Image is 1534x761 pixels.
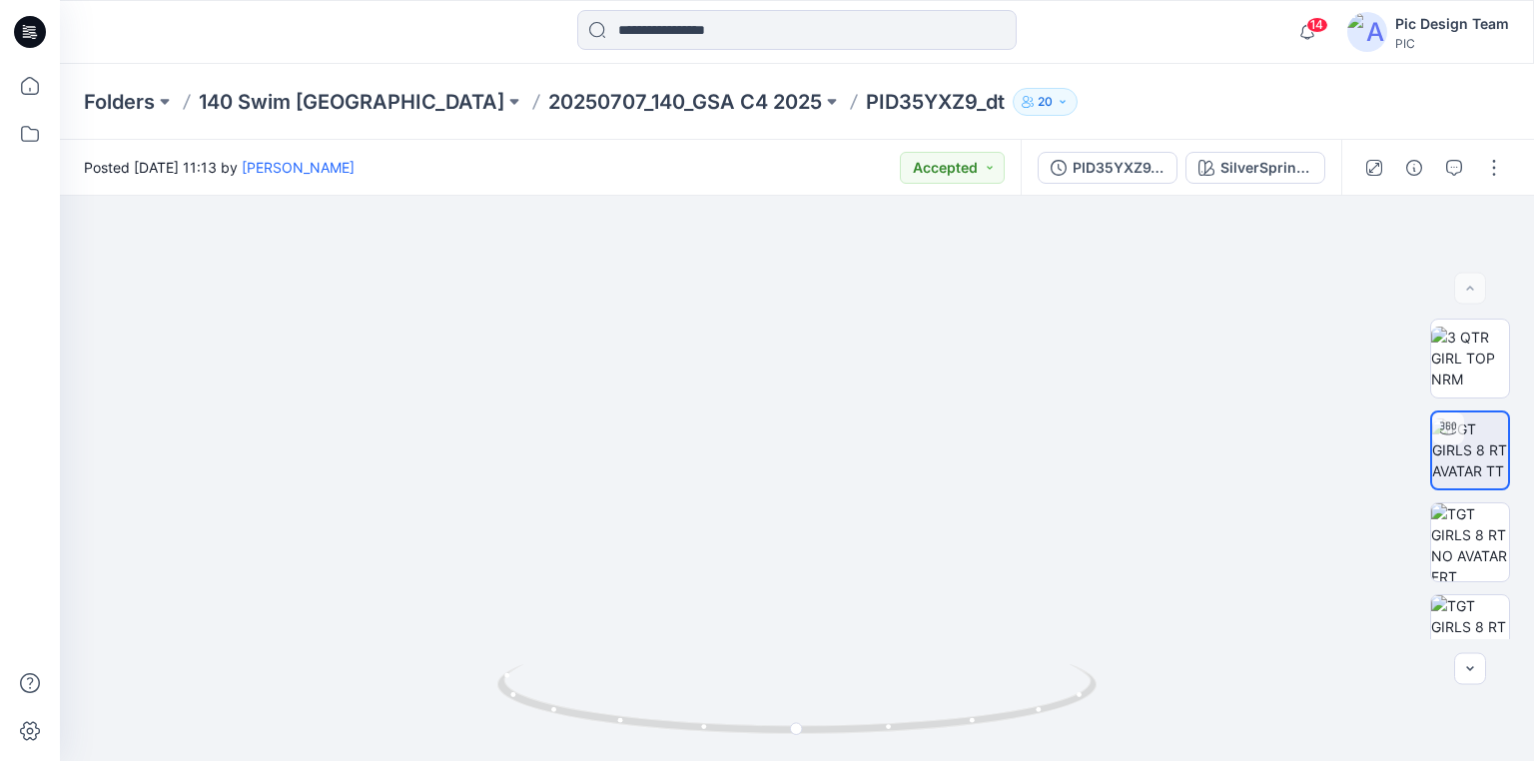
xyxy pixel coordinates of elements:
div: PID35YXZ9_dt_V4 [1073,157,1164,179]
a: [PERSON_NAME] [242,159,355,176]
a: 140 Swim [GEOGRAPHIC_DATA] [199,88,504,116]
img: TGT GIRLS 8 RT AVATAR TT [1432,418,1508,481]
img: TGT GIRLS 8 RT NO AVATAR FRT [1431,503,1509,581]
a: Folders [84,88,155,116]
p: 20 [1038,91,1053,113]
div: Pic Design Team [1395,12,1509,36]
button: 20 [1013,88,1078,116]
div: PIC [1395,36,1509,51]
img: 3 QTR GIRL TOP NRM [1431,327,1509,389]
span: Posted [DATE] 11:13 by [84,157,355,178]
button: Details [1398,152,1430,184]
a: 20250707_140_GSA C4 2025 [548,88,822,116]
span: 14 [1306,17,1328,33]
p: PID35YXZ9_dt [866,88,1005,116]
div: SilverSprings [1220,157,1312,179]
button: SilverSprings [1185,152,1325,184]
img: TGT GIRLS 8 RT NO AVATAR SD [1431,595,1509,673]
img: avatar [1347,12,1387,52]
button: PID35YXZ9_dt_V4 [1038,152,1177,184]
